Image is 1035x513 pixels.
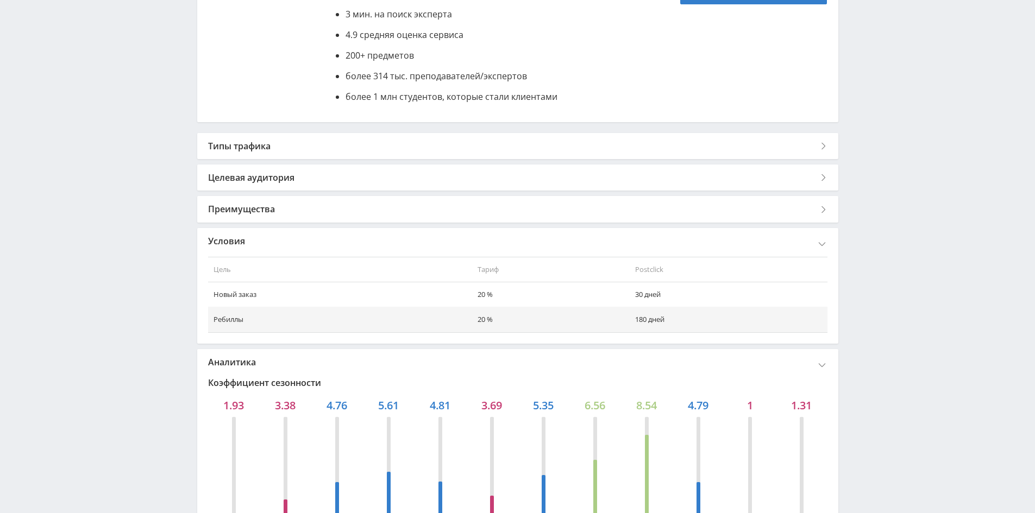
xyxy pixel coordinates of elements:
div: 6.56 [585,399,605,411]
div: Типы трафика [197,133,838,159]
span: 3 мин. на поиск эксперта [346,8,452,20]
div: Аналитика [197,349,838,375]
div: 1 [747,399,753,411]
span: 4.9 средняя оценка сервиса [346,29,463,41]
div: Целевая аудитория [197,164,838,191]
td: 30 дней [630,282,827,307]
div: Коэффициент сезонности [208,378,827,388]
span: 200+ предметов [346,49,414,61]
div: Условия [197,228,838,254]
th: Тариф [472,257,630,282]
div: 5.61 [378,399,399,411]
td: Ребиллы [208,307,472,332]
th: Цель [208,257,472,282]
span: более 1 млн студентов, которые стали клиентами [346,91,557,103]
div: 5.35 [533,399,554,411]
th: Postclick [630,257,827,282]
div: 4.81 [430,399,450,411]
td: 20 % [472,307,630,332]
div: 1.93 [223,399,244,411]
div: 1.31 [791,399,812,411]
td: 180 дней [630,307,827,332]
td: Новый заказ [208,282,472,307]
div: 4.76 [327,399,347,411]
div: 3.69 [481,399,502,411]
td: 20 % [472,282,630,307]
div: 4.79 [688,399,708,411]
div: 8.54 [636,399,657,411]
div: Преимущества [197,196,838,222]
div: 3.38 [275,399,296,411]
span: более 314 тыс. преподавателей/экспертов [346,70,527,82]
